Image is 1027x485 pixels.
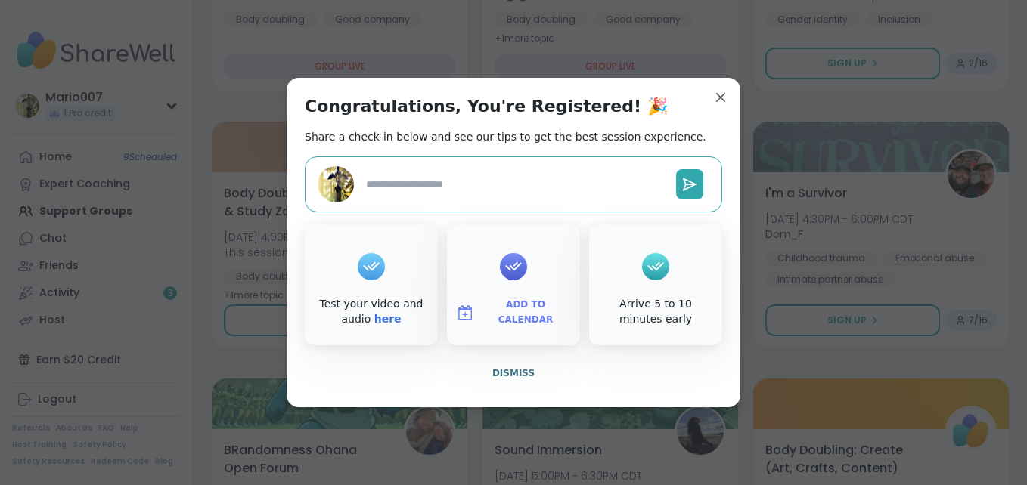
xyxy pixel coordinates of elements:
[305,357,722,389] button: Dismiss
[592,297,719,326] div: Arrive 5 to 10 minutes early
[308,297,435,326] div: Test your video and audio
[318,166,354,202] img: Mario007
[480,298,571,327] span: Add to Calendar
[305,96,668,117] h1: Congratulations, You're Registered! 🎉
[456,304,474,322] img: ShareWell Logomark
[492,368,535,378] span: Dismiss
[374,313,402,325] a: here
[450,297,577,329] button: Add to Calendar
[305,129,706,144] h2: Share a check-in below and see our tips to get the best session experience.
